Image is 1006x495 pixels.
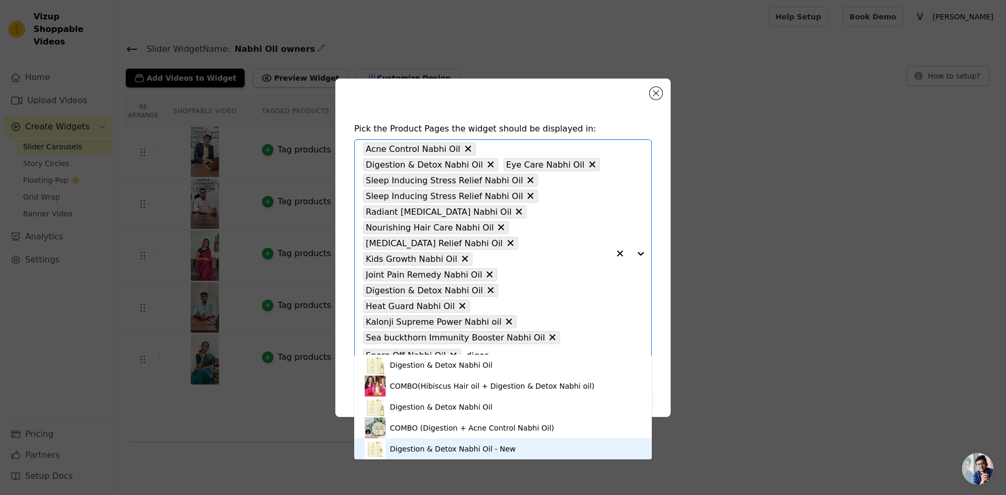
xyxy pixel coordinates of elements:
[366,315,501,328] span: Kalonji Supreme Power Nabhi oil
[365,397,386,417] img: product thumbnail
[366,158,483,171] span: Digestion & Detox Nabhi Oil
[366,174,523,187] span: Sleep Inducing Stress Relief Nabhi Oil
[366,205,511,218] span: Radiant [MEDICAL_DATA] Nabhi Oil
[354,123,652,135] h4: Pick the Product Pages the widget should be displayed in:
[366,237,503,250] span: [MEDICAL_DATA] Relief Nabhi Oil
[365,438,386,459] img: product thumbnail
[365,417,386,438] img: product thumbnail
[365,376,386,397] img: product thumbnail
[366,252,457,266] span: Kids Growth Nabhi Oil
[650,87,662,100] button: Close modal
[390,402,493,412] div: Digestion & Detox Nabhi Oil
[365,355,386,376] img: product thumbnail
[366,142,461,156] span: Acne Control Nabhi Oil
[390,360,493,370] div: Digestion & Detox Nabhi Oil
[962,453,993,485] a: Open chat
[506,158,585,171] span: Eye Care Nabhi Oil
[390,381,595,391] div: COMBO(Hibiscus Hair oil + Digestion & Detox Nabhi oil)
[366,284,483,297] span: Digestion & Detox Nabhi Oil
[366,268,482,281] span: Joint Pain Remedy Nabhi Oil
[366,221,494,234] span: Nourishing Hair Care Nabhi Oil
[366,300,455,313] span: Heat Guard Nabhi Oil
[366,331,545,344] span: Sea buckthorn Immunity Booster Nabhi Oil
[390,423,554,433] div: COMBO (Digestion + Acne Control Nabhi Oil)
[390,444,516,454] div: Digestion & Detox Nabhi Oil - New
[366,349,446,362] span: Snore Off Nabhi Oil
[366,190,523,203] span: Sleep Inducing Stress Relief Nabhi Oil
